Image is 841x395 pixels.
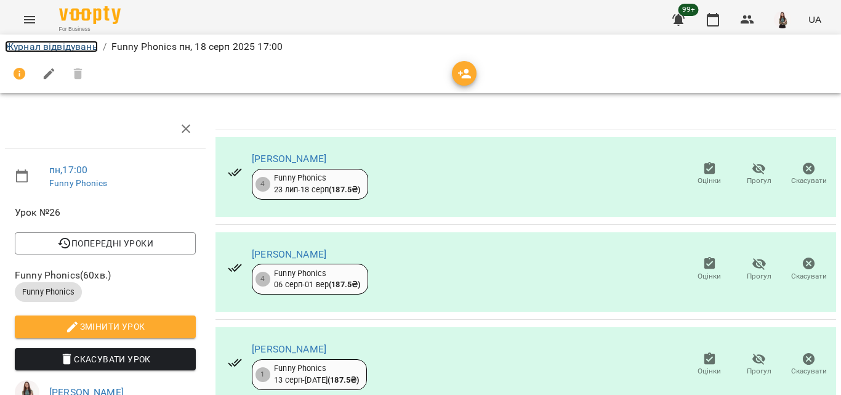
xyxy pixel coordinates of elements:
[25,319,186,334] span: Змінити урок
[698,271,721,282] span: Оцінки
[274,268,360,291] div: Funny Phonics 06 серп - 01 вер
[49,178,107,188] a: Funny Phonics
[252,248,326,260] a: [PERSON_NAME]
[5,41,98,52] a: Журнал відвідувань
[103,39,107,54] li: /
[791,271,827,282] span: Скасувати
[803,8,826,31] button: UA
[15,348,196,370] button: Скасувати Урок
[784,348,834,382] button: Скасувати
[15,316,196,338] button: Змінити урок
[256,177,270,192] div: 4
[791,176,827,186] span: Скасувати
[49,164,87,176] a: пн , 17:00
[252,153,326,165] a: [PERSON_NAME]
[328,375,359,385] b: ( 187.5 ₴ )
[15,232,196,255] button: Попередні уроки
[678,4,699,16] span: 99+
[256,272,270,287] div: 4
[5,39,836,54] nav: breadcrumb
[774,11,791,28] img: 6aba04e32ee3c657c737aeeda4e83600.jpg
[685,157,734,192] button: Оцінки
[791,366,827,377] span: Скасувати
[747,176,771,186] span: Прогул
[734,348,784,382] button: Прогул
[274,363,359,386] div: Funny Phonics 13 серп - [DATE]
[698,176,721,186] span: Оцінки
[25,352,186,367] span: Скасувати Урок
[784,157,834,192] button: Скасувати
[15,5,44,35] button: Menu
[329,280,360,289] b: ( 187.5 ₴ )
[15,287,82,298] span: Funny Phonics
[747,366,771,377] span: Прогул
[685,252,734,287] button: Оцінки
[252,343,326,355] a: [PERSON_NAME]
[15,268,196,283] span: Funny Phonics ( 60 хв. )
[111,39,283,54] p: Funny Phonics пн, 18 серп 2025 17:00
[747,271,771,282] span: Прогул
[25,236,186,251] span: Попередні уроки
[734,252,784,287] button: Прогул
[685,348,734,382] button: Оцінки
[274,173,360,195] div: Funny Phonics 23 лип - 18 серп
[784,252,834,287] button: Скасувати
[734,157,784,192] button: Прогул
[329,185,360,194] b: ( 187.5 ₴ )
[698,366,721,377] span: Оцінки
[15,205,196,220] span: Урок №26
[808,13,821,26] span: UA
[256,367,270,382] div: 1
[59,25,121,33] span: For Business
[59,6,121,24] img: Voopty Logo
